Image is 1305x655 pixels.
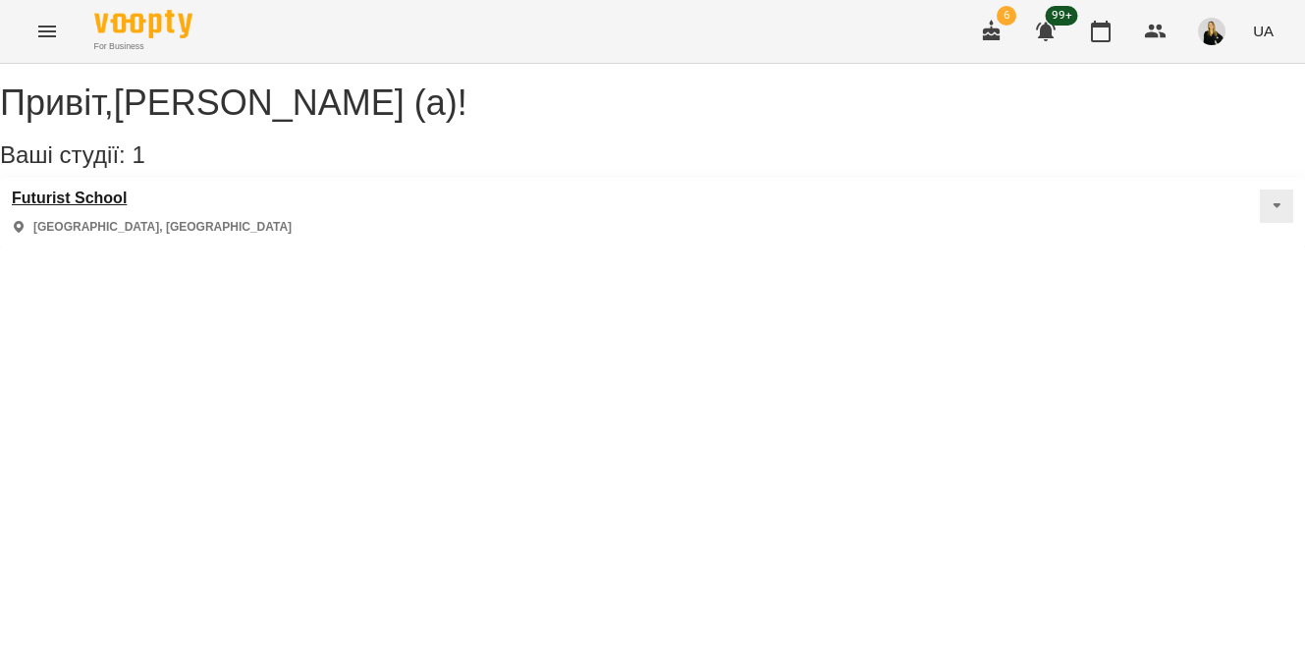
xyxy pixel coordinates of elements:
img: 4a571d9954ce9b31f801162f42e49bd5.jpg [1198,18,1225,45]
span: UA [1253,21,1274,41]
p: [GEOGRAPHIC_DATA], [GEOGRAPHIC_DATA] [33,219,292,236]
button: UA [1245,13,1281,49]
img: Voopty Logo [94,10,192,38]
span: For Business [94,40,192,53]
button: Menu [24,8,71,55]
span: 1 [132,141,144,168]
a: Futurist School [12,190,292,207]
span: 99+ [1046,6,1078,26]
span: 6 [997,6,1016,26]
